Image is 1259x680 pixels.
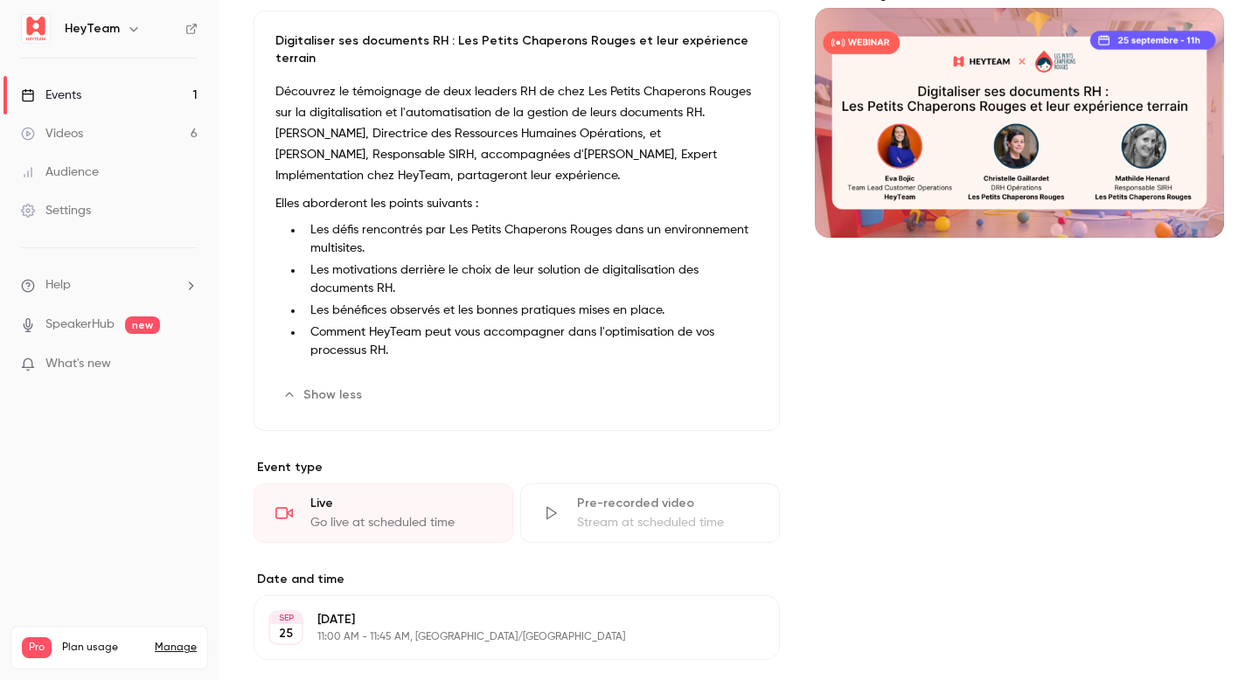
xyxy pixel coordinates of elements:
[520,483,780,543] div: Pre-recorded videoStream at scheduled time
[303,302,758,320] li: Les bénéfices observés et les bonnes pratiques mises en place.
[45,355,111,373] span: What's new
[125,316,160,334] span: new
[317,630,687,644] p: 11:00 AM - 11:45 AM, [GEOGRAPHIC_DATA]/[GEOGRAPHIC_DATA]
[22,637,52,658] span: Pro
[270,612,302,624] div: SEP
[303,221,758,258] li: Les défis rencontrés par Les Petits Chaperons Rouges dans un environnement multisites.
[21,202,91,219] div: Settings
[62,641,144,655] span: Plan usage
[21,125,83,142] div: Videos
[254,571,780,588] label: Date and time
[303,261,758,298] li: Les motivations derrière le choix de leur solution de digitalisation des documents RH.
[155,641,197,655] a: Manage
[254,459,780,476] p: Event type
[45,316,115,334] a: SpeakerHub
[310,495,491,512] div: Live
[310,514,491,531] div: Go live at scheduled time
[254,483,513,543] div: LiveGo live at scheduled time
[303,323,758,360] li: Comment HeyTeam peut vous accompagner dans l'optimisation de vos processus RH.
[317,611,687,628] p: [DATE]
[22,15,50,43] img: HeyTeam
[21,276,198,295] li: help-dropdown-opener
[275,381,372,409] button: Show less
[577,495,758,512] div: Pre-recorded video
[21,163,99,181] div: Audience
[45,276,71,295] span: Help
[275,32,758,67] p: Digitaliser ses documents RH : Les Petits Chaperons Rouges et leur expérience terrain
[577,514,758,531] div: Stream at scheduled time
[275,193,758,214] p: Elles aborderont les points suivants :
[21,87,81,104] div: Events
[279,625,293,642] p: 25
[275,81,758,186] p: Découvrez le témoignage de deux leaders RH de chez Les Petits Chaperons Rouges sur la digitalisat...
[65,20,120,38] h6: HeyTeam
